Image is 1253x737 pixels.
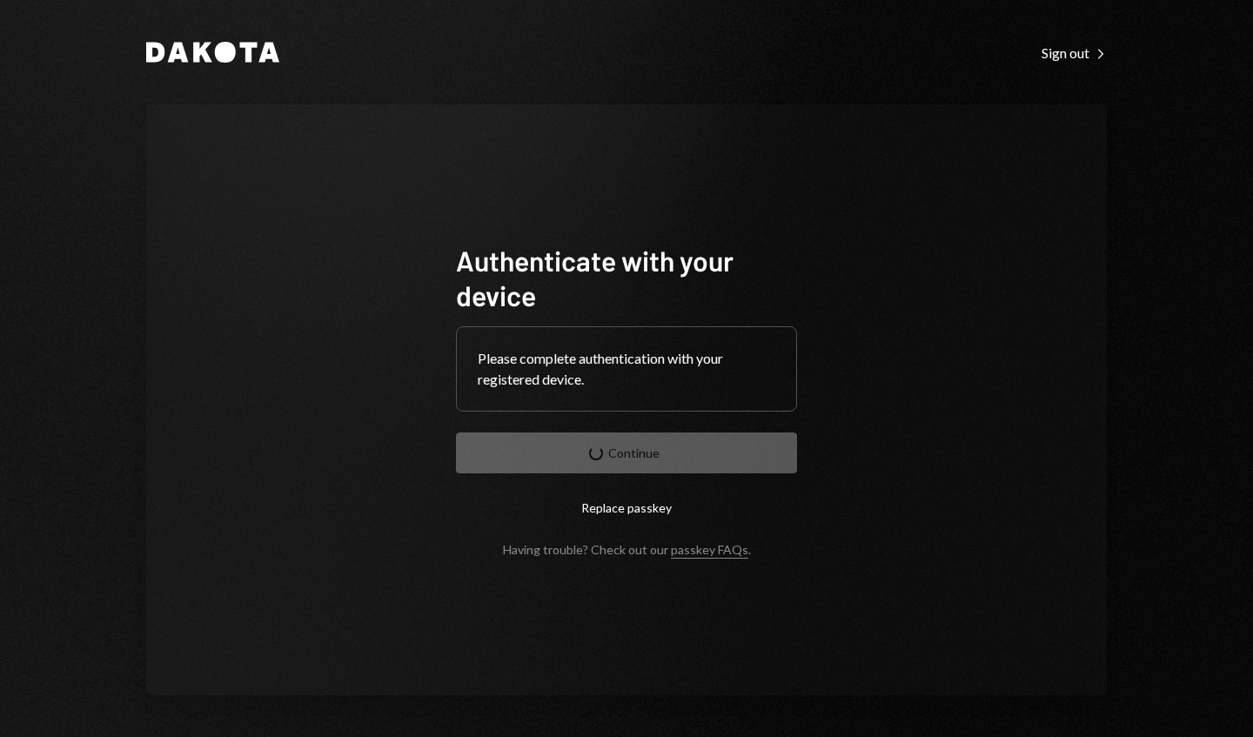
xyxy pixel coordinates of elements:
[671,542,748,559] a: passkey FAQs
[503,542,751,557] div: Having trouble? Check out our .
[456,487,797,528] button: Replace passkey
[1042,43,1107,62] a: Sign out
[478,348,775,390] div: Please complete authentication with your registered device.
[1042,44,1107,62] div: Sign out
[456,243,797,312] h1: Authenticate with your device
